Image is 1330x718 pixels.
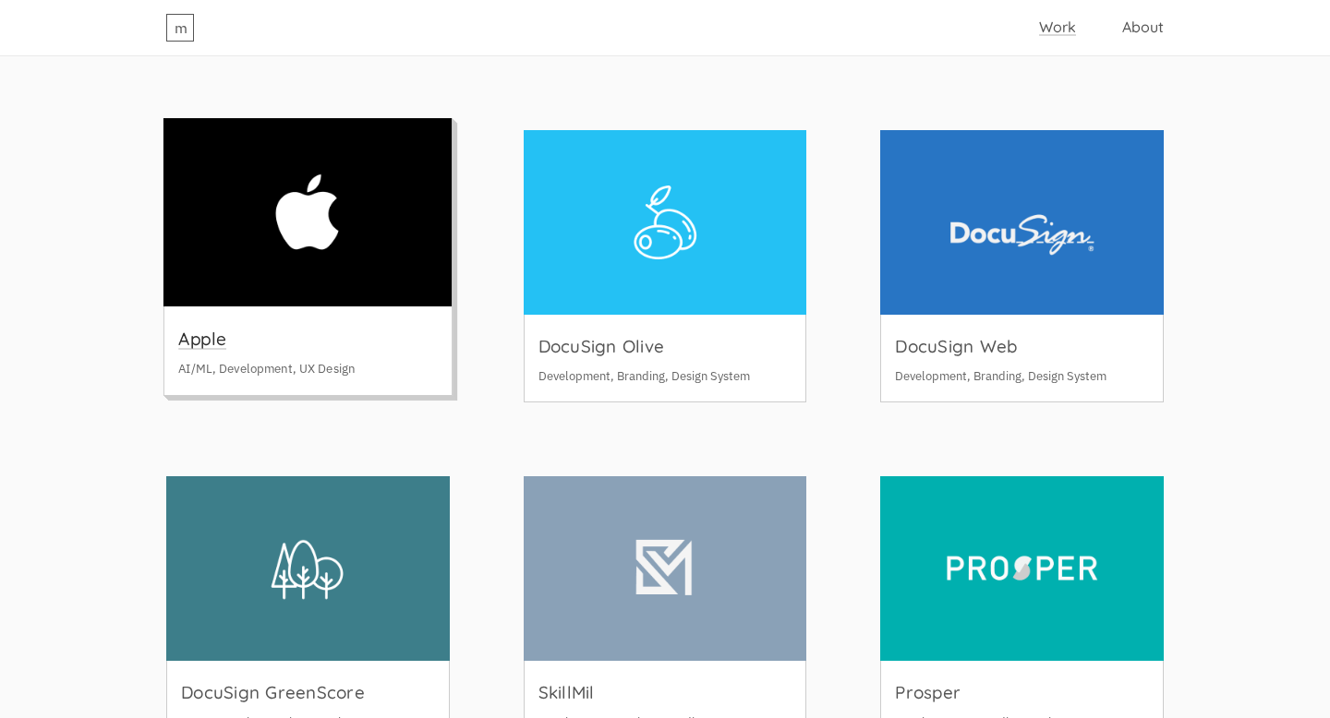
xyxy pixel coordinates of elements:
img: Apple [163,118,452,306]
img: DocuSign GreenScore [166,476,450,661]
a: About [1122,18,1164,36]
img: Prosper [880,476,1164,661]
img: DocuSign Web [880,130,1164,315]
a: DocuSign OliveDocuSign OliveDevelopment, Branding, Design System [524,130,807,402]
p: Development, Branding, Design System [895,369,1149,383]
a: AppleAppleAI/ML, Development, UX Design [163,118,453,396]
p: AI/ML, Development, UX Design [178,362,437,376]
h3: SkillMil [538,681,595,703]
h3: DocuSign GreenScore [181,681,365,703]
a: m [166,14,194,42]
h3: DocuSign Olive [538,335,665,357]
a: Work [1039,18,1076,36]
p: Development, Branding, Design System [538,369,792,383]
h3: Apple [178,328,226,350]
img: DocuSign Olive [524,130,807,315]
a: DocuSign WebDocuSign WebDevelopment, Branding, Design System [880,130,1164,402]
h3: Prosper [895,681,961,703]
img: SkillMil [524,476,807,661]
h3: DocuSign Web [895,335,1017,357]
